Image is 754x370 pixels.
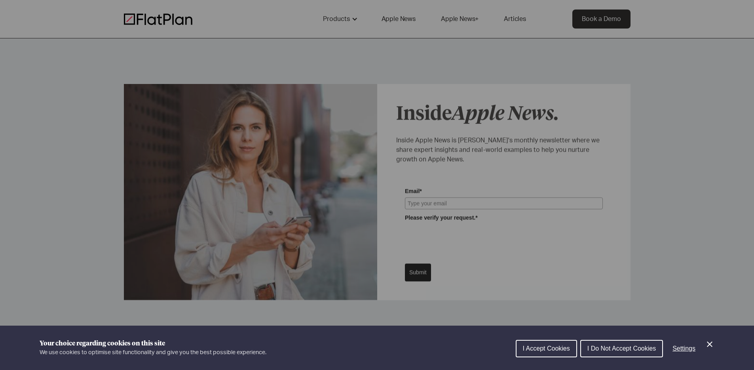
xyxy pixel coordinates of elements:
h1: Your choice regarding cookies on this site [40,339,266,348]
button: I Accept Cookies [516,340,577,357]
span: Settings [672,345,695,352]
button: I Do Not Accept Cookies [580,340,663,357]
span: I Accept Cookies [523,345,570,352]
button: Close Cookie Control [705,339,714,349]
span: I Do Not Accept Cookies [587,345,656,352]
p: We use cookies to optimise site functionality and give you the best possible experience. [40,348,266,357]
button: Settings [666,341,702,357]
